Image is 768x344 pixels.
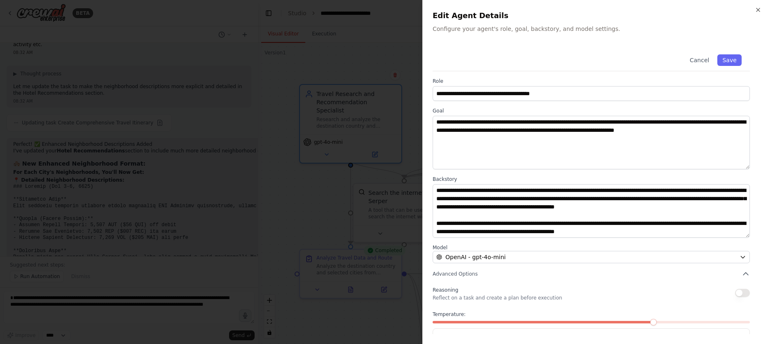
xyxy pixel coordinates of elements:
p: Configure your agent's role, goal, backstory, and model settings. [433,25,758,33]
button: Advanced Options [433,270,750,278]
span: Advanced Options [433,271,478,277]
h5: Temperature [440,334,743,340]
label: Backstory [433,176,750,183]
label: Model [433,244,750,251]
span: OpenAI - gpt-4o-mini [445,253,506,261]
span: Temperature: [433,311,466,318]
button: Cancel [685,54,714,66]
button: OpenAI - gpt-4o-mini [433,251,750,263]
h2: Edit Agent Details [433,10,758,21]
span: Reasoning [433,287,458,293]
p: Reflect on a task and create a plan before execution [433,295,562,301]
label: Goal [433,108,750,114]
label: Role [433,78,750,84]
button: Save [718,54,742,66]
